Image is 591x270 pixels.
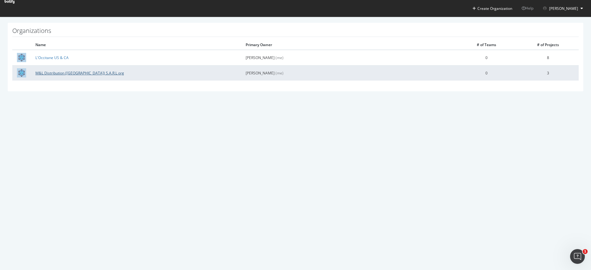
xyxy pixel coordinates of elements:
[456,50,517,65] td: 0
[17,68,26,77] img: M&L Distribution (France) S.A.R.L org
[517,50,579,65] td: 8
[583,249,588,254] span: 1
[570,249,585,264] iframe: Intercom live chat
[241,40,456,50] th: Primary Owner
[241,50,456,65] td: [PERSON_NAME]
[12,27,579,37] h1: Organizations
[35,70,124,76] a: M&L Distribution ([GEOGRAPHIC_DATA]) S.A.R.L org
[456,65,517,81] td: 0
[17,53,26,62] img: L'Occitane US & CA
[517,40,579,50] th: # of Projects
[538,3,588,13] button: [PERSON_NAME]
[522,6,533,11] span: Help
[275,70,283,76] span: (me)
[31,40,241,50] th: Name
[456,40,517,50] th: # of Teams
[517,65,579,81] td: 3
[472,6,513,11] button: Create Organization
[35,55,69,60] a: L'Occitane US & CA
[241,65,456,81] td: [PERSON_NAME]
[549,6,578,11] span: Nicolas Beaucourt
[275,55,283,60] span: (me)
